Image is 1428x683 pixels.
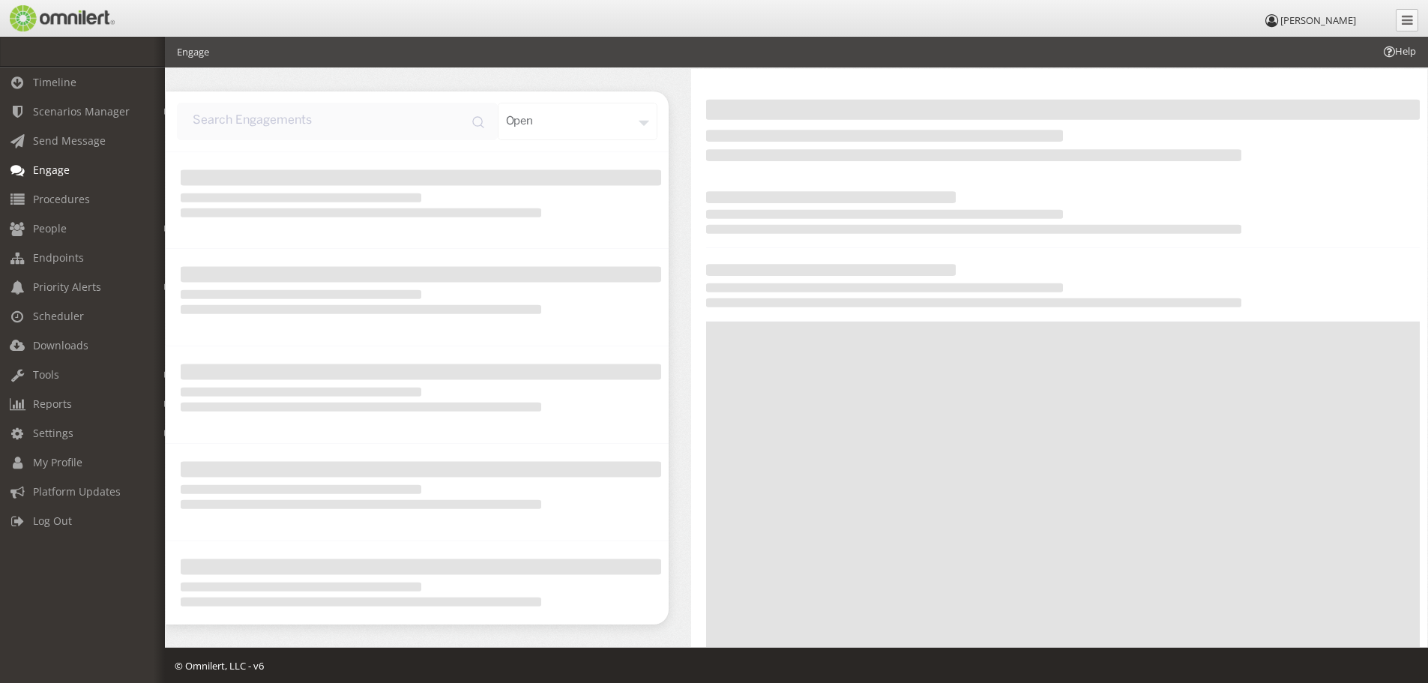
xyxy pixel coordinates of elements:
span: Platform Updates [33,484,121,499]
input: input [177,103,498,140]
span: My Profile [33,455,82,469]
span: Settings [33,426,73,440]
span: Timeline [33,75,76,89]
img: Omnilert [7,5,115,31]
span: Procedures [33,192,90,206]
a: Collapse Menu [1396,9,1418,31]
span: [PERSON_NAME] [1280,13,1356,27]
span: Send Message [33,133,106,148]
span: Scheduler [33,309,84,323]
span: Engage [33,163,70,177]
li: Engage [177,45,209,59]
span: © Omnilert, LLC - v6 [175,659,264,673]
span: Downloads [33,338,88,352]
span: Scenarios Manager [33,104,130,118]
span: Priority Alerts [33,280,101,294]
span: Endpoints [33,250,84,265]
span: People [33,221,67,235]
div: open [498,103,658,140]
span: Tools [33,367,59,382]
span: Help [1382,44,1416,58]
span: Log Out [33,514,72,528]
span: Reports [33,397,72,411]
